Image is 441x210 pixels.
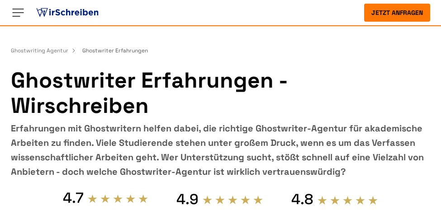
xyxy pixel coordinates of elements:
[291,190,313,208] div: 4.8
[202,195,264,205] img: stars
[11,47,81,54] a: Ghostwriting Agentur
[63,189,84,207] div: 4.7
[82,47,148,54] span: Ghostwriter Erfahrungen
[11,68,430,118] h1: Ghostwriter Erfahrungen - Wirschreiben
[364,4,430,22] button: Jetzt anfragen
[11,121,430,179] div: Erfahrungen mit Ghostwritern helfen dabei, die richtige Ghostwriter-Agentur für akademische Arbei...
[87,194,149,204] img: stars
[317,195,379,205] img: stars
[11,5,25,20] img: Menu open
[176,190,199,208] div: 4.9
[34,6,100,19] img: logo ghostwriter-österreich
